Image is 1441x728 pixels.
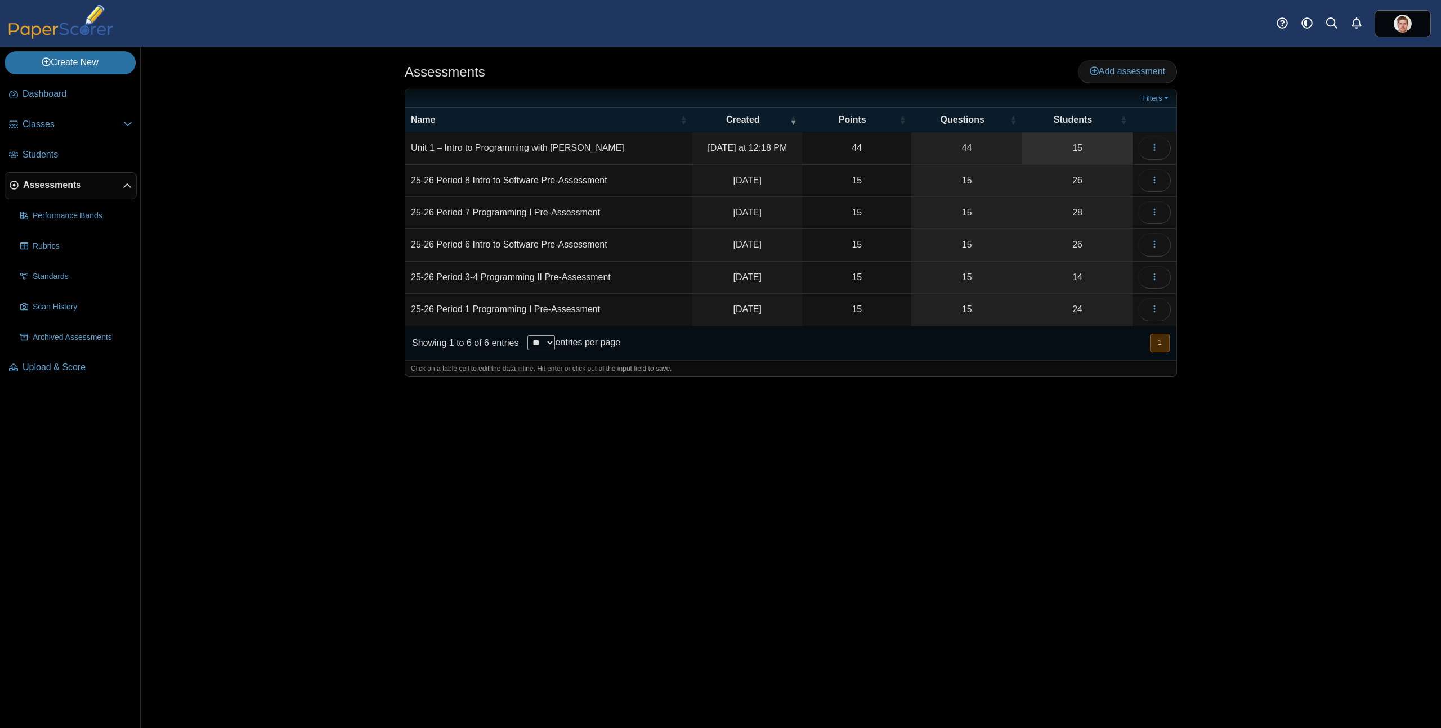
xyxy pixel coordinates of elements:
span: Kevin Stafford [1394,15,1412,33]
a: Add assessment [1078,60,1177,83]
a: Students [5,142,137,169]
span: Name [411,114,678,126]
a: Scan History [16,294,137,321]
a: 28 [1022,197,1133,228]
time: Sep 5, 2025 at 12:06 PM [733,272,762,282]
a: 14 [1022,262,1133,293]
a: Archived Assessments [16,324,137,351]
td: 15 [802,229,911,261]
h1: Assessments [405,62,485,82]
div: Click on a table cell to edit the data inline. Hit enter or click out of the input field to save. [405,360,1176,377]
a: PaperScorer [5,31,117,41]
span: Students : Activate to sort [1120,114,1127,125]
button: 1 [1150,334,1170,352]
time: Sep 5, 2025 at 8:38 AM [733,304,762,314]
a: 24 [1022,294,1133,325]
a: Create New [5,51,136,74]
time: Sep 25, 2025 at 12:18 PM [708,143,787,152]
div: Showing 1 to 6 of 6 entries [405,326,518,360]
td: Unit 1 – Intro to Programming with [PERSON_NAME] [405,132,692,164]
span: Assessments [23,179,123,191]
span: Questions : Activate to sort [1010,114,1017,125]
td: 15 [802,197,911,229]
time: Sep 8, 2025 at 12:15 PM [733,208,762,217]
a: Alerts [1344,11,1369,36]
a: Assessments [5,172,137,199]
a: 15 [911,294,1022,325]
span: Archived Assessments [33,332,132,343]
img: ps.DqnzboFuwo8eUmLI [1394,15,1412,33]
a: 15 [911,197,1022,228]
time: Sep 8, 2025 at 1:42 PM [733,176,762,185]
a: 26 [1022,229,1133,260]
a: Classes [5,111,137,138]
span: Classes [23,118,123,131]
td: 25-26 Period 3-4 Programming II Pre-Assessment [405,262,692,294]
a: Standards [16,263,137,290]
td: 25-26 Period 1 Programming I Pre-Assessment [405,294,692,326]
span: Add assessment [1090,66,1165,76]
span: Standards [33,271,132,282]
a: Upload & Score [5,354,137,381]
a: Filters [1139,93,1174,104]
a: Dashboard [5,81,137,108]
a: 15 [911,229,1022,260]
span: Dashboard [23,88,132,100]
span: Questions [917,114,1008,126]
img: PaperScorer [5,5,117,39]
a: 15 [911,165,1022,196]
a: 44 [911,132,1022,164]
span: Created : Activate to remove sorting [790,114,796,125]
td: 15 [802,165,911,197]
a: 15 [911,262,1022,293]
span: Performance Bands [33,210,132,222]
time: Sep 8, 2025 at 10:06 AM [733,240,762,249]
nav: pagination [1149,334,1170,352]
span: Name : Activate to sort [680,114,687,125]
a: ps.DqnzboFuwo8eUmLI [1375,10,1431,37]
a: Rubrics [16,233,137,260]
span: Students [23,149,132,161]
td: 15 [802,262,911,294]
td: 44 [802,132,911,164]
span: Rubrics [33,241,132,252]
span: Points : Activate to sort [899,114,906,125]
td: 25-26 Period 6 Intro to Software Pre-Assessment [405,229,692,261]
a: Performance Bands [16,203,137,230]
td: 25-26 Period 8 Intro to Software Pre-Assessment [405,165,692,197]
a: 15 [1022,132,1133,164]
td: 25-26 Period 7 Programming I Pre-Assessment [405,197,692,229]
span: Points [808,114,897,126]
span: Scan History [33,302,132,313]
a: 26 [1022,165,1133,196]
label: entries per page [555,338,620,347]
span: Created [698,114,787,126]
span: Students [1028,114,1118,126]
td: 15 [802,294,911,326]
span: Upload & Score [23,361,132,374]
